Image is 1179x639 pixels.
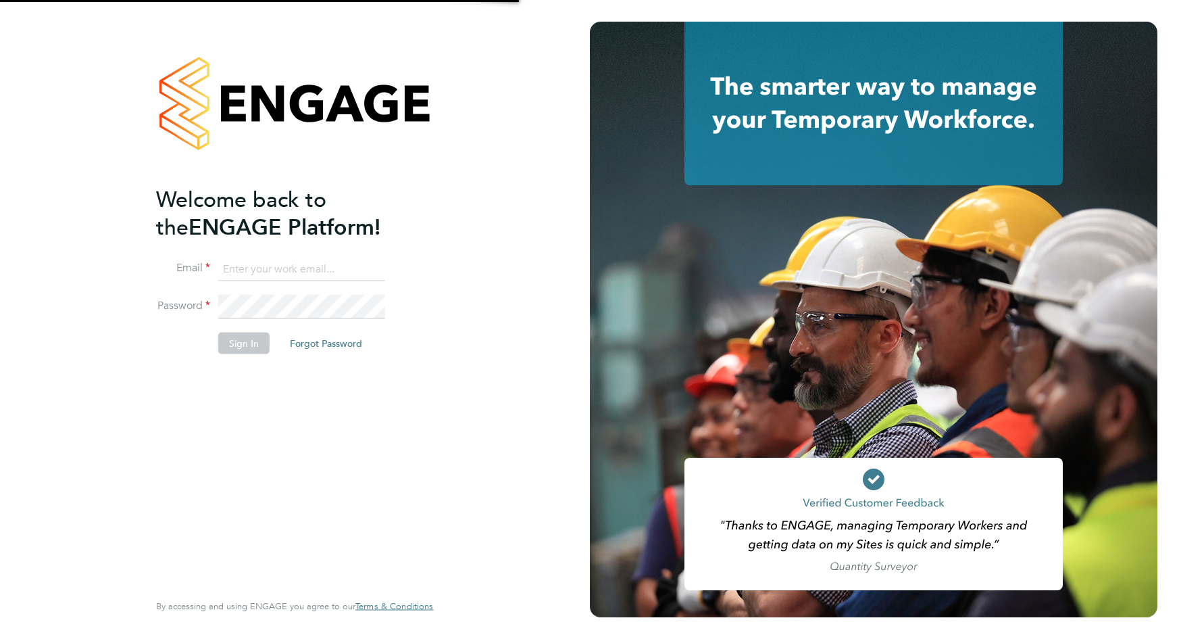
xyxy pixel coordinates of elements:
[355,601,433,612] a: Terms & Conditions
[156,600,433,612] span: By accessing and using ENGAGE you agree to our
[355,600,433,612] span: Terms & Conditions
[218,257,385,281] input: Enter your work email...
[156,185,420,241] h2: ENGAGE Platform!
[156,186,326,240] span: Welcome back to the
[156,299,210,313] label: Password
[218,333,270,354] button: Sign In
[156,261,210,275] label: Email
[279,333,373,354] button: Forgot Password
